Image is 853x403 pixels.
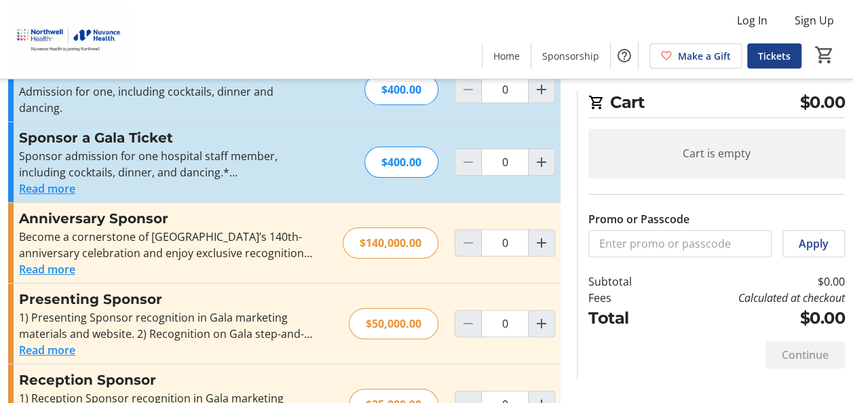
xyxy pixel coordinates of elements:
span: Log In [737,12,767,28]
td: Total [588,306,662,330]
div: Become a cornerstone of [GEOGRAPHIC_DATA]’s 140th-anniversary celebration and enjoy exclusive rec... [19,229,316,261]
p: Admission for one, including cocktails, dinner and dancing. [19,83,316,116]
td: Subtotal [588,273,662,290]
label: Promo or Passcode [588,211,689,227]
h3: Anniversary Sponsor [19,208,316,229]
button: Read more [19,180,75,197]
input: Presenting Sponsor Quantity [481,310,529,337]
span: Make a Gift [678,49,731,63]
button: Apply [782,230,845,257]
span: Tickets [758,49,791,63]
button: Increment by one [529,230,554,256]
a: Sponsorship [531,43,610,69]
td: Fees [588,290,662,306]
td: Calculated at checkout [662,290,845,306]
input: Anniversary Sponsor Quantity [481,229,529,256]
input: Sponsor a Gala Ticket Quantity [481,149,529,176]
td: $0.00 [662,306,845,330]
h3: Sponsor a Gala Ticket [19,128,316,148]
input: Enter promo or passcode [588,230,772,257]
div: $140,000.00 [343,227,438,258]
a: Tickets [747,43,801,69]
button: Help [611,42,638,69]
button: Increment by one [529,77,554,102]
div: Cart is empty [588,129,845,178]
span: Sponsorship [542,49,599,63]
a: Home [482,43,531,69]
h2: Cart [588,90,845,118]
input: Gala Ticket Quantity [481,76,529,103]
button: Log In [726,9,778,31]
a: Make a Gift [649,43,742,69]
button: Increment by one [529,311,554,337]
div: $400.00 [364,74,438,105]
span: Sign Up [795,12,834,28]
div: $400.00 [364,147,438,178]
h3: Presenting Sponsor [19,289,316,309]
span: Home [493,49,520,63]
img: Nuvance Health's Logo [8,5,129,73]
button: Sign Up [784,9,845,31]
button: Cart [812,43,837,67]
h3: Reception Sponsor [19,370,316,390]
span: Apply [799,235,829,252]
td: $0.00 [662,273,845,290]
button: Read more [19,342,75,358]
button: Read more [19,261,75,277]
div: $50,000.00 [349,308,438,339]
p: Sponsor admission for one hospital staff member, including cocktails, dinner, and dancing.* [19,148,316,180]
button: Increment by one [529,149,554,175]
div: 1) Presenting Sponsor recognition in Gala marketing materials and website. 2) Recognition on Gala... [19,309,316,342]
span: $0.00 [800,90,846,115]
